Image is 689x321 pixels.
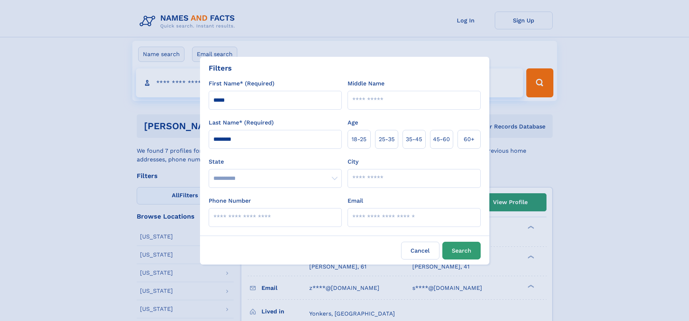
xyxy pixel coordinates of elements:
[348,118,358,127] label: Age
[401,242,439,259] label: Cancel
[348,157,358,166] label: City
[209,197,251,205] label: Phone Number
[433,135,450,144] span: 45‑60
[209,63,232,73] div: Filters
[442,242,481,259] button: Search
[348,197,363,205] label: Email
[209,157,342,166] label: State
[406,135,422,144] span: 35‑45
[379,135,395,144] span: 25‑35
[209,79,275,88] label: First Name* (Required)
[352,135,366,144] span: 18‑25
[209,118,274,127] label: Last Name* (Required)
[464,135,475,144] span: 60+
[348,79,384,88] label: Middle Name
